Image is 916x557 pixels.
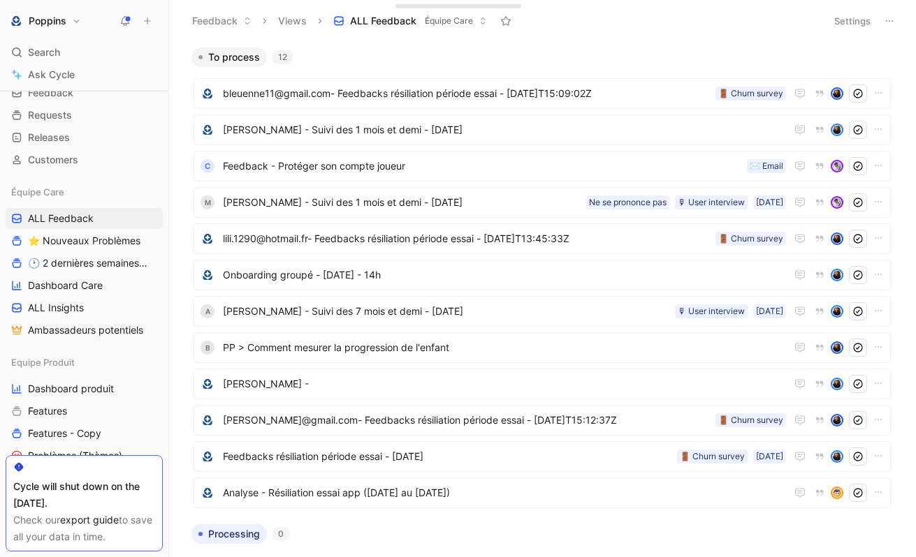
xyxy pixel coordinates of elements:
[223,121,786,138] span: [PERSON_NAME] - Suivi des 1 mois et demi - [DATE]
[223,484,780,501] span: Analyse - Résiliation essai app ([DATE] au [DATE])
[350,14,416,28] span: ALL Feedback
[193,441,892,472] a: logoFeedbacks résiliation période essai - [DATE][DATE]🚪 Churn surveyavatar
[6,401,163,422] a: Features
[678,304,745,318] div: 🎙 User interview
[832,415,842,425] img: avatar
[201,232,215,246] img: logo
[193,332,892,363] a: BPP > Comment mesurer la progression de l'enfantavatar
[272,527,289,541] div: 0
[223,230,710,247] span: lili.1290@hotmail.fr- Feedbacks résiliation période essai - [DATE]T13:45:33Z
[223,303,669,320] span: [PERSON_NAME] - Suivi des 7 mois et demi - [DATE]
[193,296,892,327] a: A[PERSON_NAME] - Suivi des 7 mois et demi - [DATE][DATE]🎙 User interviewavatar
[29,15,66,27] h1: Poppins
[6,11,85,31] button: PoppinsPoppins
[201,450,215,463] img: logo
[223,376,786,392] span: [PERSON_NAME] -
[718,87,783,101] div: 🚪 Churn survey
[6,230,163,251] a: ⭐ Nouveaux Problèmes
[28,323,143,337] span: Ambassadeurs potentiels
[223,85,710,102] span: bleuenne11@gmail.com- Feedbacks résiliation période essai - [DATE]T15:09:02Z
[756,195,783,209] div: [DATE]
[6,149,163,170] a: Customers
[718,232,783,246] div: 🚪 Churn survey
[191,524,267,544] button: Processing
[832,306,842,316] img: avatar
[191,47,267,67] button: To process
[28,301,84,315] span: ALL Insights
[327,10,493,31] button: ALL FeedbackÉquipe Care
[28,256,147,270] span: 🕐 2 dernières semaines - Occurences
[193,114,892,145] a: logo[PERSON_NAME] - Suivi des 1 mois et demi - [DATE]avatar
[13,512,155,545] div: Check our to save all your data in time.
[28,234,140,248] span: ⭐ Nouveaux Problèmes
[6,181,163,341] div: Équipe CareALL Feedback⭐ Nouveaux Problèmes🕐 2 dernières semaines - OccurencesDashboard CareALL I...
[201,268,215,282] img: logo
[186,524,899,555] div: Processing0
[201,87,215,101] img: logo
[28,404,67,418] span: Features
[201,341,215,355] div: B
[832,161,842,171] img: avatar
[193,369,892,399] a: logo[PERSON_NAME] -avatar
[6,208,163,229] a: ALL Feedback
[28,449,122,463] span: Problèmes (Thèmes)
[208,527,260,541] span: Processing
[756,450,783,463] div: [DATE]
[589,195,667,209] div: Ne se prononce pas
[201,486,215,500] img: logo
[28,86,73,100] span: Feedback
[6,127,163,148] a: Releases
[201,377,215,391] img: logo
[832,452,842,461] img: avatar
[718,413,783,427] div: 🚪 Churn survey
[680,450,745,463] div: 🚪 Churn survey
[60,514,119,526] a: export guide
[201,159,215,173] div: C
[193,477,892,508] a: logoAnalyse - Résiliation essai app ([DATE] au [DATE])avatar
[6,275,163,296] a: Dashboard Care
[201,195,215,209] div: M
[223,158,741,174] span: Feedback - Protéger son compte joueur
[832,89,842,98] img: avatar
[28,108,72,122] span: Requests
[193,223,892,254] a: logolili.1290@hotmail.fr- Feedbacks résiliation période essai - [DATE]T13:45:33Z🚪 Churn surveyavatar
[201,304,215,318] div: A
[223,194,581,211] span: [PERSON_NAME] - Suivi des 1 mois et demi - [DATE]
[28,278,103,292] span: Dashboard Care
[6,42,163,63] div: Search
[750,159,783,173] div: ✉️ Email
[832,379,842,389] img: avatar
[201,413,215,427] img: logo
[832,270,842,280] img: avatar
[6,297,163,318] a: ALL Insights
[11,355,75,369] span: Equipe Produit
[828,11,877,31] button: Settings
[11,185,64,199] span: Équipe Care
[6,105,163,126] a: Requests
[9,14,23,28] img: Poppins
[201,123,215,137] img: logo
[6,320,163,341] a: Ambassadeurs potentiels
[208,50,260,64] span: To process
[193,260,892,290] a: logoOnboarding groupé - [DATE] - 14havatar
[832,234,842,244] img: avatar
[28,153,78,167] span: Customers
[13,478,155,512] div: Cycle will shut down on the [DATE].
[28,426,101,440] span: Features - Copy
[223,412,710,429] span: [PERSON_NAME]@gmail.com- Feedbacks résiliation période essai - [DATE]T15:12:37Z
[223,339,786,356] span: PP > Comment mesurer la progression de l'enfant
[193,187,892,218] a: M[PERSON_NAME] - Suivi des 1 mois et demi - [DATE][DATE]🎙 User interviewNe se prononce pasavatar
[6,445,163,466] a: Problèmes (Thèmes)
[6,423,163,444] a: Features - Copy
[28,211,94,225] span: ALL Feedback
[832,488,842,498] img: avatar
[832,198,842,207] img: avatar
[6,181,163,202] div: Équipe Care
[832,125,842,135] img: avatar
[6,352,163,373] div: Equipe Produit
[28,66,75,83] span: Ask Cycle
[193,151,892,181] a: CFeedback - Protéger son compte joueur✉️ Emailavatar
[223,448,671,465] span: Feedbacks résiliation période essai - [DATE]
[6,253,163,274] a: 🕐 2 dernières semaines - Occurences
[756,304,783,318] div: [DATE]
